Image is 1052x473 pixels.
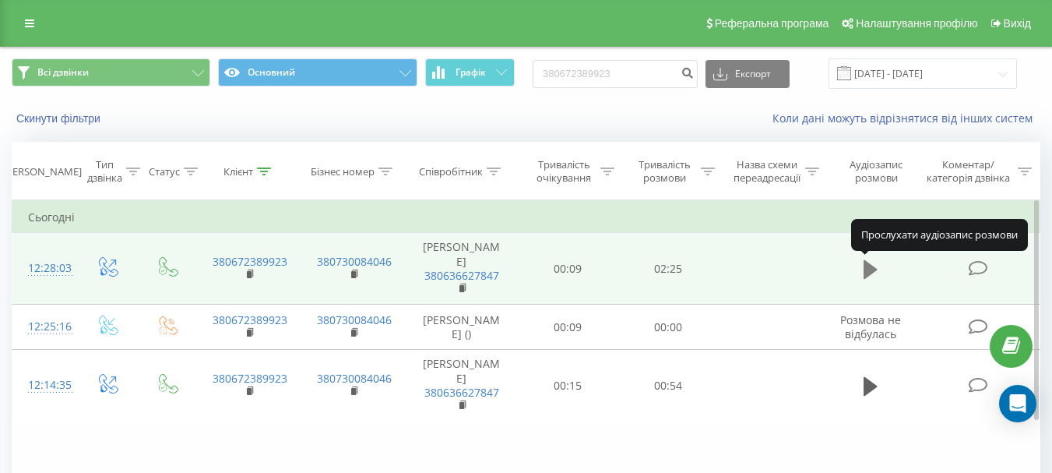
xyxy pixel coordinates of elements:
[317,254,392,269] a: 380730084046
[999,385,1036,422] div: Open Intercom Messenger
[733,158,801,185] div: Назва схеми переадресації
[317,371,392,386] a: 380730084046
[618,350,719,422] td: 00:54
[223,165,253,178] div: Клієнт
[311,165,375,178] div: Бізнес номер
[28,312,61,342] div: 12:25:16
[213,254,287,269] a: 380672389923
[618,233,719,305] td: 02:25
[518,350,618,422] td: 00:15
[518,233,618,305] td: 00:09
[406,350,518,422] td: [PERSON_NAME]
[37,66,89,79] span: Всі дзвінки
[87,158,122,185] div: Тип дзвінка
[149,165,180,178] div: Статус
[715,17,829,30] span: Реферальна програма
[856,17,977,30] span: Налаштування профілю
[28,253,61,284] div: 12:28:03
[772,111,1040,125] a: Коли дані можуть відрізнятися вiд інших систем
[424,385,499,400] a: 380636627847
[213,371,287,386] a: 380672389923
[406,233,518,305] td: [PERSON_NAME]
[12,111,108,125] button: Скинути фільтри
[425,58,515,86] button: Графік
[419,165,483,178] div: Співробітник
[705,60,790,88] button: Експорт
[618,305,719,350] td: 00:00
[12,58,210,86] button: Всі дзвінки
[406,305,518,350] td: [PERSON_NAME] ()
[533,60,698,88] input: Пошук за номером
[532,158,596,185] div: Тривалість очікування
[12,202,1040,233] td: Сьогодні
[632,158,697,185] div: Тривалість розмови
[851,219,1028,250] div: Прослухати аудіозапис розмови
[837,158,916,185] div: Аудіозапис розмови
[1004,17,1031,30] span: Вихід
[28,370,61,401] div: 12:14:35
[840,312,901,341] span: Розмова не відбулась
[218,58,417,86] button: Основний
[317,312,392,327] a: 380730084046
[456,67,486,78] span: Графік
[424,268,499,283] a: 380636627847
[3,165,82,178] div: [PERSON_NAME]
[923,158,1014,185] div: Коментар/категорія дзвінка
[518,305,618,350] td: 00:09
[213,312,287,327] a: 380672389923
